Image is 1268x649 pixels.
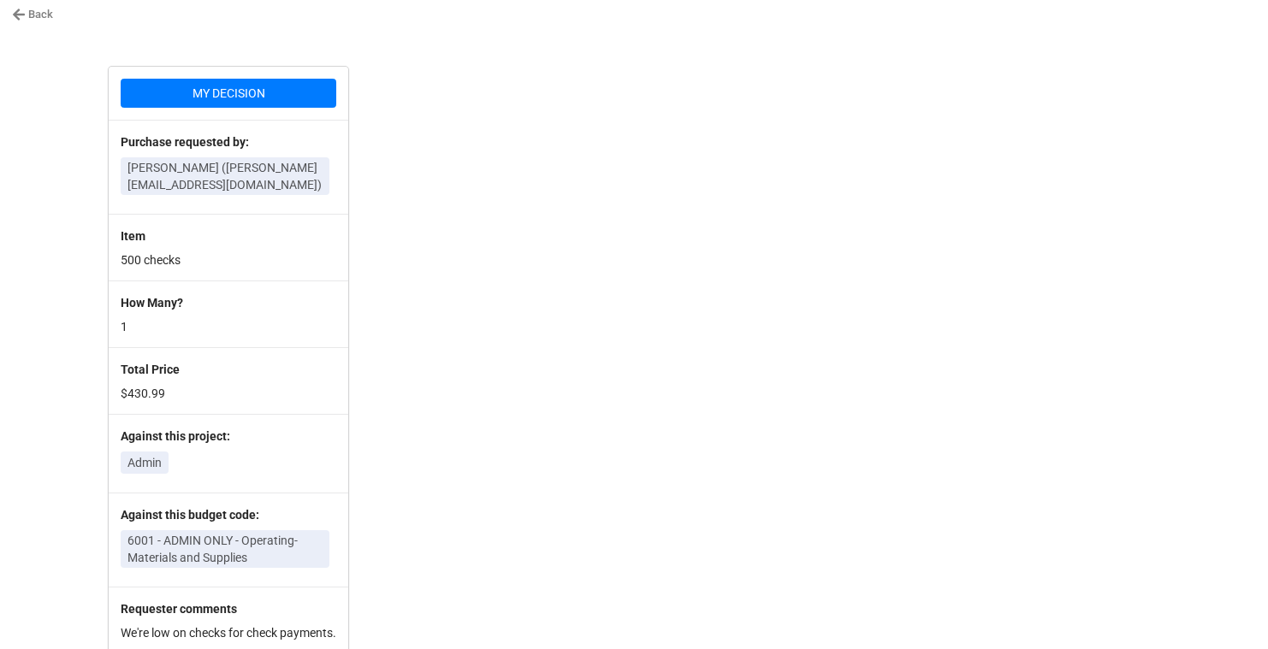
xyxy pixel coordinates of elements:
[121,624,336,641] p: We're low on checks for check payments.
[121,602,237,616] b: Requester comments
[121,363,180,376] b: Total Price
[121,251,336,268] p: 500 checks
[121,385,336,402] p: $430.99
[127,532,323,566] p: 6001 - ADMIN ONLY - Operating-Materials and Supplies
[12,6,53,23] a: Back
[121,429,230,443] b: Against this project:
[121,318,336,335] p: 1
[127,159,323,193] p: [PERSON_NAME] ([PERSON_NAME][EMAIL_ADDRESS][DOMAIN_NAME])
[121,229,145,243] b: Item
[127,454,162,471] p: Admin
[121,296,183,310] b: How Many?
[121,508,259,522] b: Against this budget code:
[121,135,249,149] b: Purchase requested by:
[121,79,336,108] button: MY DECISION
